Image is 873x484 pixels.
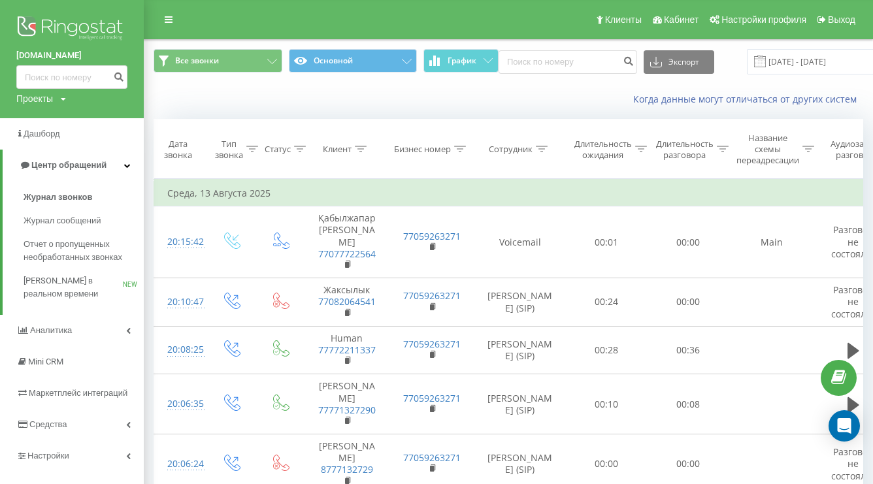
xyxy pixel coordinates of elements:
span: Маркетплейс интеграций [29,388,127,398]
td: [PERSON_NAME] (SIP) [474,278,566,327]
td: [PERSON_NAME] (SIP) [474,374,566,434]
td: Main [729,206,814,278]
span: Настройки профиля [721,14,806,25]
span: Выход [828,14,855,25]
div: Сотрудник [489,144,533,155]
button: Экспорт [644,50,714,74]
a: [PERSON_NAME] в реальном времениNEW [24,269,144,306]
div: Бизнес номер [394,144,451,155]
button: Все звонки [154,49,282,73]
a: [DOMAIN_NAME] [16,49,127,62]
div: 20:06:35 [167,391,193,417]
td: 00:28 [566,326,648,374]
span: Аналитика [30,325,72,335]
span: Все звонки [175,56,219,66]
span: Кабинет [664,14,699,25]
td: 00:10 [566,374,648,434]
td: 00:00 [648,206,729,278]
span: Журнал звонков [24,191,92,204]
td: Human [305,326,389,374]
a: 77059263271 [403,451,461,464]
span: Дашборд [24,129,60,138]
a: Журнал звонков [24,186,144,209]
a: 8777132729 [321,463,373,476]
td: 00:01 [566,206,648,278]
a: 77059263271 [403,338,461,350]
td: Жаксылык [305,278,389,327]
div: Тип звонка [215,138,243,161]
td: [PERSON_NAME] [305,374,389,434]
a: 77077722564 [318,248,376,260]
button: График [423,49,499,73]
a: 77771327290 [318,404,376,416]
a: 77059263271 [403,392,461,404]
div: Дата звонка [154,138,203,161]
a: Журнал сообщений [24,209,144,233]
span: Журнал сообщений [24,214,101,227]
span: Mini CRM [28,357,63,366]
span: [PERSON_NAME] в реальном времени [24,274,123,300]
td: Voicemail [474,206,566,278]
div: Клиент [323,144,352,155]
div: 20:15:42 [167,229,193,255]
a: 77082064541 [318,295,376,308]
a: Когда данные могут отличаться от других систем [633,93,863,105]
td: 00:08 [648,374,729,434]
input: Поиск по номеру [16,65,127,89]
span: Центр обращений [31,160,107,170]
td: 00:36 [648,326,729,374]
a: 77059263271 [403,289,461,302]
div: Название схемы переадресации [736,133,799,166]
span: Настройки [27,451,69,460]
div: 20:08:25 [167,337,193,363]
span: Клиенты [605,14,642,25]
a: 77772211337 [318,344,376,356]
div: Длительность ожидания [574,138,632,161]
div: 20:10:47 [167,289,193,315]
input: Поиск по номеру [499,50,637,74]
a: Центр обращений [3,150,144,181]
div: Длительность разговора [656,138,714,161]
td: Қабылжапар [PERSON_NAME] [305,206,389,278]
span: График [448,56,476,65]
div: Статус [265,144,291,155]
div: Open Intercom Messenger [829,410,860,442]
a: 77059263271 [403,230,461,242]
td: 00:00 [648,278,729,327]
td: 00:24 [566,278,648,327]
div: 20:06:24 [167,451,193,477]
a: Отчет о пропущенных необработанных звонках [24,233,144,269]
img: Ringostat logo [16,13,127,46]
button: Основной [289,49,418,73]
span: Отчет о пропущенных необработанных звонках [24,238,137,264]
td: [PERSON_NAME] (SIP) [474,326,566,374]
span: Средства [29,419,67,429]
div: Проекты [16,92,53,105]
